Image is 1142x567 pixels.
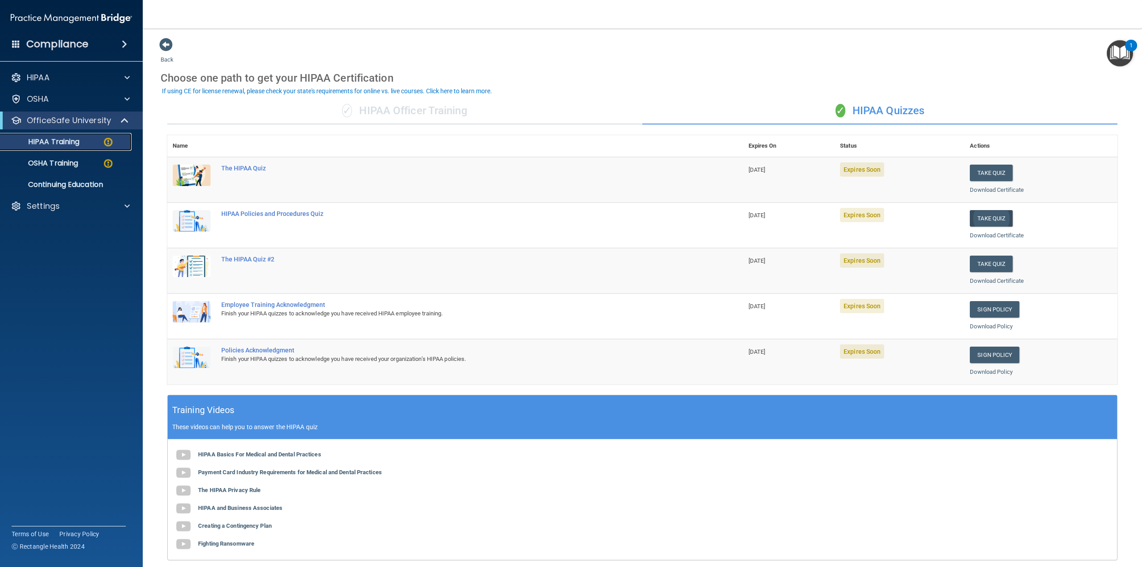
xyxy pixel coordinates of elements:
button: Open Resource Center, 1 new notification [1107,40,1133,66]
span: [DATE] [749,212,765,219]
img: gray_youtube_icon.38fcd6cc.png [174,464,192,482]
span: [DATE] [749,166,765,173]
h5: Training Videos [172,402,235,418]
b: Fighting Ransomware [198,540,254,547]
span: ✓ [342,104,352,117]
div: 1 [1130,46,1133,57]
a: Sign Policy [970,347,1019,363]
div: HIPAA Policies and Procedures Quiz [221,210,699,217]
p: These videos can help you to answer the HIPAA quiz [172,423,1113,430]
img: gray_youtube_icon.38fcd6cc.png [174,517,192,535]
span: [DATE] [749,303,765,310]
a: Terms of Use [12,530,49,538]
img: gray_youtube_icon.38fcd6cc.png [174,446,192,464]
span: [DATE] [749,257,765,264]
a: Download Certificate [970,277,1024,284]
div: The HIPAA Quiz #2 [221,256,699,263]
span: Expires Soon [840,208,884,222]
button: Take Quiz [970,165,1013,181]
div: HIPAA Quizzes [642,98,1117,124]
a: Download Policy [970,323,1013,330]
img: warning-circle.0cc9ac19.png [103,158,114,169]
div: Policies Acknowledgment [221,347,699,354]
a: Privacy Policy [59,530,99,538]
a: Download Certificate [970,232,1024,239]
p: OSHA Training [6,159,78,168]
div: Choose one path to get your HIPAA Certification [161,65,1124,91]
th: Name [167,135,216,157]
p: Settings [27,201,60,211]
img: gray_youtube_icon.38fcd6cc.png [174,482,192,500]
th: Status [835,135,964,157]
img: warning-circle.0cc9ac19.png [103,137,114,148]
span: [DATE] [749,348,765,355]
p: HIPAA [27,72,50,83]
span: Expires Soon [840,162,884,177]
span: Expires Soon [840,344,884,359]
th: Expires On [743,135,835,157]
div: The HIPAA Quiz [221,165,699,172]
span: ✓ [836,104,845,117]
b: HIPAA and Business Associates [198,505,282,511]
th: Actions [964,135,1117,157]
b: HIPAA Basics For Medical and Dental Practices [198,451,321,458]
span: Expires Soon [840,253,884,268]
p: HIPAA Training [6,137,79,146]
p: OSHA [27,94,49,104]
a: Sign Policy [970,301,1019,318]
button: If using CE for license renewal, please check your state's requirements for online vs. live cours... [161,87,493,95]
button: Take Quiz [970,256,1013,272]
p: Continuing Education [6,180,128,189]
div: Finish your HIPAA quizzes to acknowledge you have received your organization’s HIPAA policies. [221,354,699,364]
b: The HIPAA Privacy Rule [198,487,261,493]
img: gray_youtube_icon.38fcd6cc.png [174,535,192,553]
button: Take Quiz [970,210,1013,227]
div: If using CE for license renewal, please check your state's requirements for online vs. live cours... [162,88,492,94]
a: OSHA [11,94,130,104]
a: Back [161,46,174,63]
img: PMB logo [11,9,132,27]
div: HIPAA Officer Training [167,98,642,124]
b: Creating a Contingency Plan [198,522,272,529]
a: Download Certificate [970,186,1024,193]
div: Employee Training Acknowledgment [221,301,699,308]
div: Finish your HIPAA quizzes to acknowledge you have received HIPAA employee training. [221,308,699,319]
span: Expires Soon [840,299,884,313]
a: HIPAA [11,72,130,83]
span: Ⓒ Rectangle Health 2024 [12,542,85,551]
p: OfficeSafe University [27,115,111,126]
a: OfficeSafe University [11,115,129,126]
h4: Compliance [26,38,88,50]
img: gray_youtube_icon.38fcd6cc.png [174,500,192,517]
a: Settings [11,201,130,211]
a: Download Policy [970,368,1013,375]
b: Payment Card Industry Requirements for Medical and Dental Practices [198,469,382,476]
